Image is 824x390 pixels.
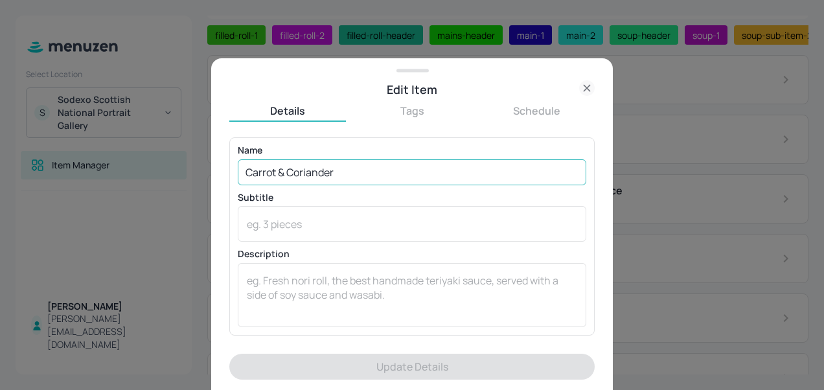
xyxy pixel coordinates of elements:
[229,80,595,98] div: Edit Item
[229,104,346,118] button: Details
[354,104,470,118] button: Tags
[238,159,586,185] input: eg. Chicken Teriyaki Sushi Roll
[238,146,586,155] p: Name
[478,104,595,118] button: Schedule
[238,249,586,258] p: Description
[238,193,586,202] p: Subtitle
